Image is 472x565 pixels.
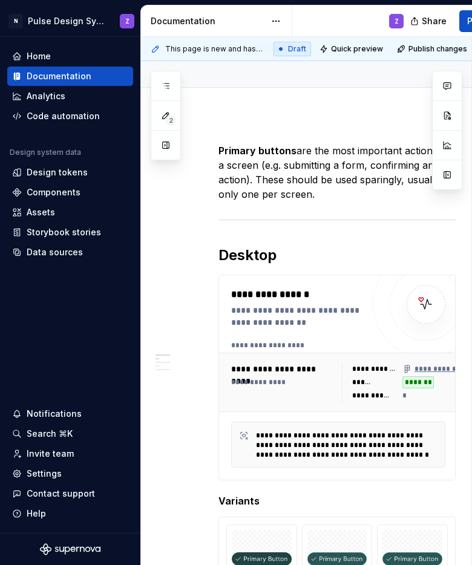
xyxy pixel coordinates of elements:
[395,16,399,26] div: Z
[151,15,265,27] div: Documentation
[27,186,80,198] div: Components
[218,495,456,507] h5: Variants
[7,163,133,182] a: Design tokens
[27,50,51,62] div: Home
[7,464,133,483] a: Settings
[27,90,65,102] div: Analytics
[7,47,133,66] a: Home
[218,246,456,265] h2: Desktop
[7,484,133,503] button: Contact support
[2,8,138,34] button: NPulse Design SystemZ
[27,488,95,500] div: Contact support
[7,424,133,443] button: Search ⌘K
[10,148,81,157] div: Design system data
[404,10,454,32] button: Share
[422,15,447,27] span: Share
[27,408,82,420] div: Notifications
[7,223,133,242] a: Storybook stories
[7,504,133,523] button: Help
[7,444,133,463] a: Invite team
[28,15,105,27] div: Pulse Design System
[7,67,133,86] a: Documentation
[27,468,62,480] div: Settings
[7,106,133,126] a: Code automation
[165,44,264,54] span: This page is new and has not been published yet.
[7,243,133,262] a: Data sources
[331,44,383,54] span: Quick preview
[288,44,306,54] span: Draft
[316,41,388,57] button: Quick preview
[7,87,133,106] a: Analytics
[27,166,88,178] div: Design tokens
[27,448,74,460] div: Invite team
[40,543,100,555] svg: Supernova Logo
[27,428,73,440] div: Search ⌘K
[7,404,133,423] button: Notifications
[408,44,467,54] span: Publish changes
[27,110,100,122] div: Code automation
[27,206,55,218] div: Assets
[27,508,46,520] div: Help
[166,116,175,125] span: 2
[8,14,23,28] div: N
[218,143,456,201] p: are the most important action on a screen (e.g. submitting a form, confirming an action). These s...
[7,203,133,222] a: Assets
[218,145,297,157] strong: Primary buttons
[125,16,129,26] div: Z
[27,70,91,82] div: Documentation
[27,226,101,238] div: Storybook stories
[27,246,83,258] div: Data sources
[7,183,133,202] a: Components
